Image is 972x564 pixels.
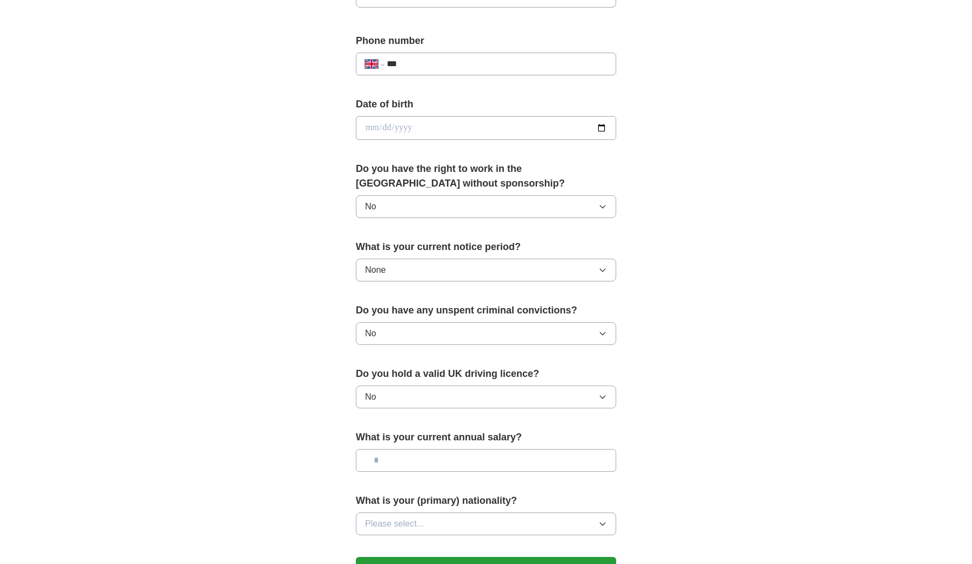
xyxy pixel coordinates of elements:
[356,367,616,381] label: Do you hold a valid UK driving licence?
[365,517,424,530] span: Please select...
[356,512,616,535] button: Please select...
[356,162,616,191] label: Do you have the right to work in the [GEOGRAPHIC_DATA] without sponsorship?
[365,327,376,340] span: No
[356,322,616,345] button: No
[365,200,376,213] span: No
[356,386,616,408] button: No
[356,240,616,254] label: What is your current notice period?
[365,390,376,403] span: No
[356,195,616,218] button: No
[356,303,616,318] label: Do you have any unspent criminal convictions?
[365,264,386,277] span: None
[356,259,616,281] button: None
[356,430,616,445] label: What is your current annual salary?
[356,97,616,112] label: Date of birth
[356,493,616,508] label: What is your (primary) nationality?
[356,34,616,48] label: Phone number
